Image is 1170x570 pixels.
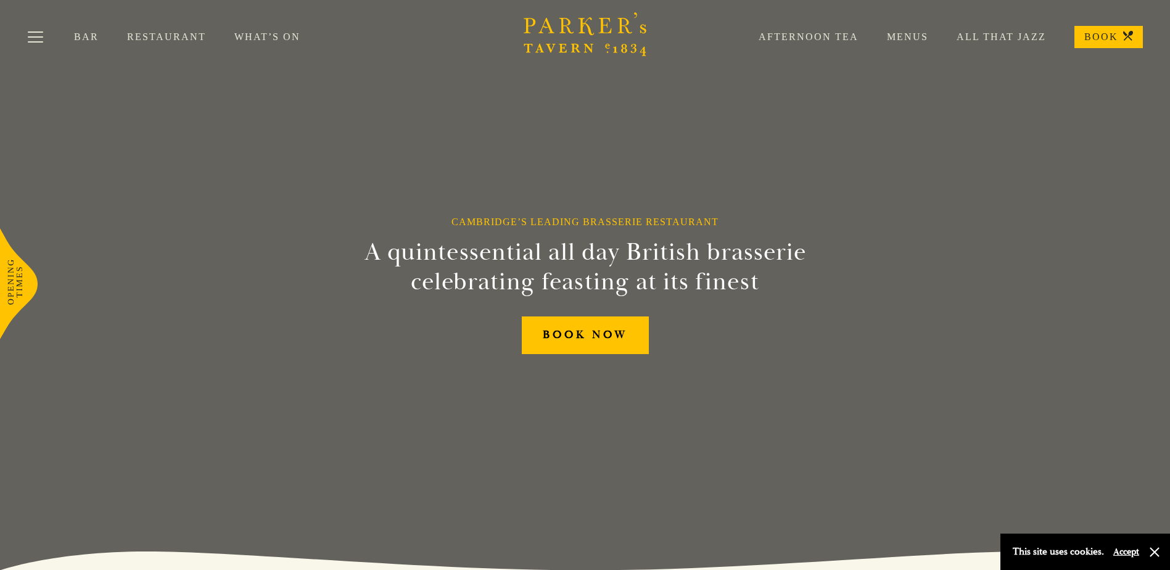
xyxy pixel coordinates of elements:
button: Accept [1113,546,1139,558]
a: BOOK NOW [522,316,649,354]
p: This site uses cookies. [1013,543,1104,561]
h1: Cambridge’s Leading Brasserie Restaurant [451,216,719,228]
button: Close and accept [1148,546,1161,558]
h2: A quintessential all day British brasserie celebrating feasting at its finest [304,238,867,297]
